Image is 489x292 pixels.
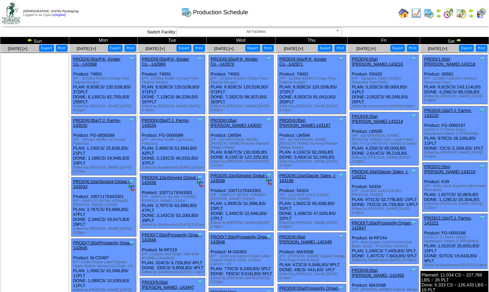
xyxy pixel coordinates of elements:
[193,9,248,16] span: Production Schedule
[140,55,205,114] div: Product: 74001 PLAN: 8,928CS / 120,528LBS / 372PLT DONE: 7,128CS / 96,228LBS / 297PLT
[197,117,203,123] img: Tooltip
[422,106,488,161] div: Product: FG-0000197 PLAN: 870CS / 26,100LBS / 11PLT DONE: 72CS / 2,160LBS / 1PLT
[352,258,418,262] div: Edited by Acederstrom [DATE] 10:54pm
[279,138,346,150] div: (FP - 6/2.5[PERSON_NAME] [PERSON_NAME] Roasted Redskin Wedge Potato)
[338,233,344,240] img: Tooltip
[128,178,135,185] img: Tooltip
[284,46,303,51] a: [DATE] [+]
[424,108,472,118] a: PROD(6:10a)T.J. Farms-143220
[436,13,441,19] img: arrowright.gif
[197,181,203,187] img: ediSmall.gif
[424,202,487,210] div: Edited by [PERSON_NAME] [DATE] 5:29pm
[424,57,475,67] a: PROD(1:00a)[PERSON_NAME]-143218
[140,173,205,229] div: Product: 10071179343301 PLAN: 3,787CS / 63,996LBS / 47PLT DONE: 3,142CS / 53,100LBS / 39PLT
[193,45,205,52] button: Print
[211,138,273,150] div: (FP - 6/2.5[PERSON_NAME] [PERSON_NAME] Roasted Redskin Wedge Potato)
[140,231,205,276] div: Product: M-RF219 PLAN: 324CS / 9,720LBS / 4PLT DONE: 330CS / 9,900LBS / 4PLT
[211,104,273,112] div: Edited by [PERSON_NAME] [DATE] 9:40pm
[420,37,489,44] td: Sat
[424,164,475,174] a: PROD(2:05p)[PERSON_NAME]-143219
[142,195,205,203] div: (FP - SIMPLOT RETAIL FORMED [PERSON_NAME] 12/10ct)
[424,263,487,267] div: Edited by Acederstrom [DATE] 5:28pm
[211,276,273,284] div: Edited by [PERSON_NAME] [DATE] 5:57pm
[318,45,333,52] button: Export
[468,13,474,19] img: arrowright.gif
[352,240,418,248] div: (FP - Melt Organic Cold Pressed Salt Butter Sticks - IP (12/8oz Cartons))
[197,279,203,285] img: Tooltip
[277,55,346,114] div: Product: 74001 PLAN: 8,928CS / 120,528LBS / 372PLT DONE: 6,003CS / 81,041LBS / 250PLT
[214,46,233,51] a: [DATE] [+]
[424,151,487,159] div: Edited by [PERSON_NAME] [DATE] 5:29pm
[211,193,273,201] div: (FP - SIMPLOT RETAIL FORMED [PERSON_NAME] 12/10ct)
[356,46,375,51] a: [DATE] [+]
[423,8,434,19] img: calendarprod.gif
[275,37,348,44] td: Thu
[142,252,205,260] div: (FP - Organic Melt Butter Stick Bulk - IP (30lb) (Unsalted))
[142,232,202,242] a: PROD(7:00a)Prosperity Organ-142846
[479,56,486,62] img: Tooltip
[73,166,136,173] div: Edited by [PERSON_NAME] [DATE] 6:27pm
[459,45,474,52] button: Export
[443,8,454,19] img: calendarblend.gif
[73,227,136,235] div: Edited by [PERSON_NAME] [DATE] 3:18pm
[350,168,418,217] div: Product: 54324 PLAN: 971CS / 32,779LBS / 15PLT DONE: 792CS / 26,730LBS / 13PLT
[350,112,418,166] div: Product: LW585 PLAN: 4,333CS / 65,000LBS DONE: 2,614CS / 39,210LBS
[69,37,138,44] td: Mon
[476,45,487,52] button: Print
[73,199,136,207] div: (FP - SIMPLOT RETAIL FORMED [PERSON_NAME] 12/10ct)
[279,272,346,280] div: Edited by [PERSON_NAME] [DATE] 6:34pm
[334,45,346,52] button: Print
[277,116,346,170] div: Product: LW584 PLAN: 4,133CS / 62,000LBS DONE: 3,483CS / 52,245LBS
[73,104,136,112] div: Edited by [PERSON_NAME] [DATE] 6:21pm
[197,56,203,62] img: Tooltip
[211,57,258,67] a: PROD(6:00a)P.K, Kinder Co.,-142970
[142,175,201,185] a: PROD(6:10a)Simplot Global F-143036
[211,221,273,229] div: Edited by [PERSON_NAME] [DATE] 3:08pm
[338,285,344,291] img: Tooltip
[352,57,403,67] a: PROD(6:00a)[PERSON_NAME]-143216
[424,76,487,84] div: (FP - 12/28oz Checkers Famous Seasoned Fries)
[352,134,418,146] div: (FP - 6/2.5[PERSON_NAME] [PERSON_NAME] Oven roasted Red Skin Tri Cut [PERSON_NAME] & Garlic)
[279,221,346,229] div: Edited by [PERSON_NAME] [DATE] 5:39pm
[142,76,205,84] div: (FP - 12/18oz Kinder's Crispy Fries - Original Recipe)
[479,215,486,221] img: Tooltip
[424,128,487,136] div: (12/18 ct TJ Farms Select - Hashbrown Patties (TJFR00258))
[142,166,205,170] div: Edited by Acederstrom [DATE] 2:47pm
[428,46,447,51] a: [DATE] [+]
[410,219,417,226] img: Tooltip
[266,179,272,185] img: ediSmall.gif
[73,179,132,189] a: PROD(6:10a)Simplot Global F-143033
[424,235,487,243] div: (12/10 ct TJ Farms Select - Hashbrown Patties (TJFR00081))
[266,117,272,123] img: Tooltip
[352,114,403,124] a: PROD(6:05a)[PERSON_NAME]-143214
[142,270,205,274] div: Edited by Acederstrom [DATE] 7:10pm
[245,45,260,52] button: Export
[209,55,273,114] div: Product: 74001 PLAN: 8,928CS / 120,528LBS / 372PLT DONE: 7,282CS / 98,307LBS / 303PLT
[422,163,488,212] div: Product: K39 PLAN: 1,827CS / 32,883LBS DONE: 1,128CS / 20,304LBS
[209,116,273,170] div: Product: LW584 PLAN: 8,667CS / 130,000LBS DONE: 8,155CS / 122,325LBS
[410,56,417,62] img: Tooltip
[410,113,417,120] img: Tooltip
[424,216,472,225] a: PROD(2:10p)T.J. Farms-143221
[145,46,165,51] a: [DATE] [+]
[71,55,136,114] div: Product: 74001 PLAN: 8,928CS / 120,528LBS / 372PLT DONE: 6,130CS / 82,755LBS / 255PLT
[23,10,78,17] span: Logged in as Cgarcia
[211,118,262,128] a: PROD(6:05a)[PERSON_NAME]-143037
[390,45,405,52] button: Export
[479,107,486,114] img: Tooltip
[348,37,420,44] td: Fri
[411,8,421,19] img: line_graph.gif
[352,76,418,84] div: (FP - Signature Select 12/32oz Seasoned Tater Puffs)
[410,267,417,273] img: Tooltip
[279,193,346,201] div: (FP - GLACIER GOLD 24/10ct [PERSON_NAME])
[279,57,327,67] a: PROD(6:00a)P.K, Kinder Co.,-142971
[350,55,418,110] div: Product: SS420 PLAN: 3,333CS / 80,000LBS / 41PLT DONE: 2,052CS / 49,248LBS / 25PLT
[209,233,273,286] div: Product: M-GG953 PLAN: 770CS / 9,240LBS / 5PLT DONE: 793CS / 9,516LBS / 5PLT
[142,223,205,227] div: Edited by Acederstrom [DATE] 2:47pm
[476,8,486,19] img: calendarcustomer.gif
[73,57,121,67] a: PROD(6:00a)P.K, Kinder Co.,-142968
[262,45,274,52] button: Print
